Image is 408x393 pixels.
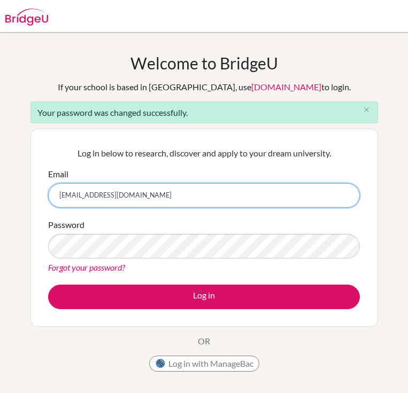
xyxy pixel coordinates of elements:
[198,335,210,348] p: OR
[363,106,371,114] i: close
[5,9,48,26] img: Bridge-U
[251,82,321,92] a: [DOMAIN_NAME]
[130,53,278,73] h1: Welcome to BridgeU
[149,356,259,372] button: Log in with ManageBac
[48,147,360,160] p: Log in below to research, discover and apply to your dream university.
[48,285,360,309] button: Log in
[48,168,68,180] label: Email
[48,262,125,272] a: Forgot your password?
[30,101,378,123] div: Your password was changed successfully.
[58,81,351,93] div: If your school is based in [GEOGRAPHIC_DATA], use to login.
[356,102,378,118] button: Close
[48,218,84,231] label: Password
